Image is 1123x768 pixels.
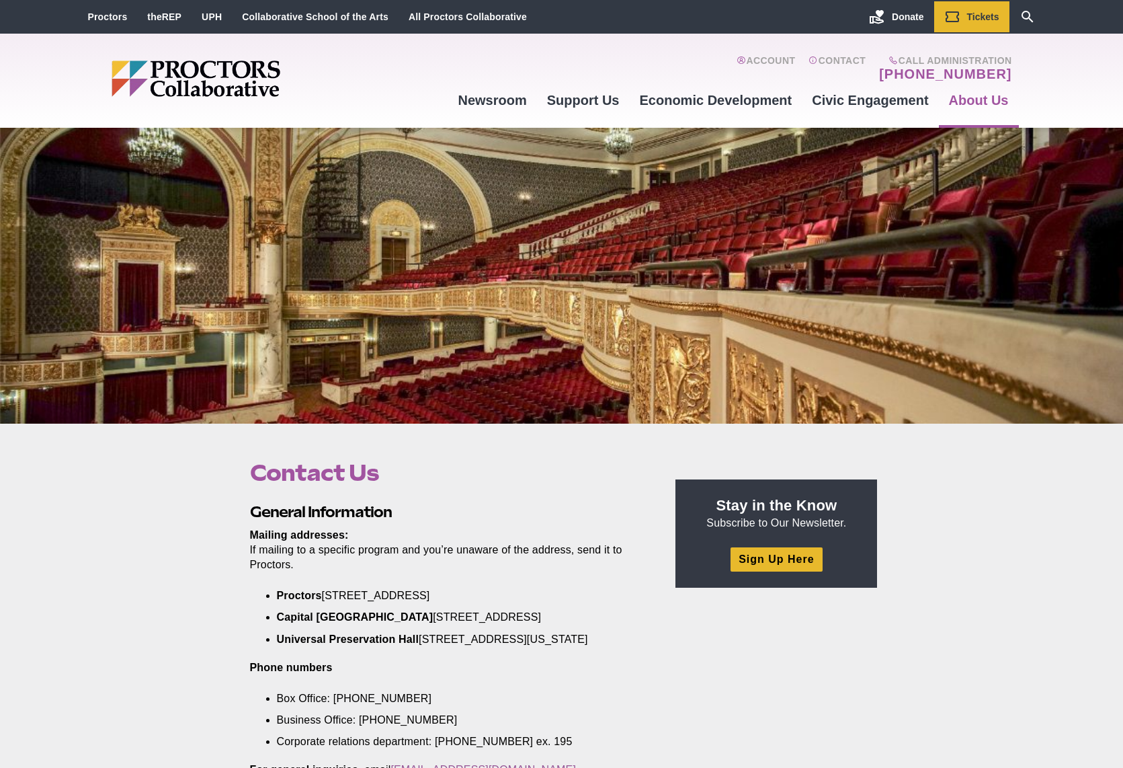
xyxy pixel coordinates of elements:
li: Business Office: [PHONE_NUMBER] [277,713,625,728]
a: Search [1009,1,1046,32]
h2: General Information [250,502,645,523]
strong: Universal Preservation Hall [277,633,419,645]
a: Civic Engagement [802,82,938,118]
a: Sign Up Here [731,547,822,571]
a: Account [737,55,795,82]
a: UPH [202,11,222,22]
li: Box Office: [PHONE_NUMBER] [277,691,625,706]
a: Newsroom [448,82,536,118]
a: Proctors [88,11,128,22]
span: Tickets [967,11,999,22]
strong: Capital [GEOGRAPHIC_DATA] [277,611,433,623]
span: Call Administration [875,55,1011,66]
p: If mailing to a specific program and you’re unaware of the address, send it to Proctors. [250,528,645,572]
h1: Contact Us [250,460,645,486]
a: [PHONE_NUMBER] [879,66,1011,82]
a: theREP [147,11,181,22]
a: Support Us [537,82,630,118]
p: Subscribe to Our Newsletter. [692,496,861,531]
strong: Mailing addresses: [250,529,349,541]
span: Donate [892,11,923,22]
li: [STREET_ADDRESS] [277,610,625,625]
li: [STREET_ADDRESS] [277,588,625,603]
a: All Proctors Collaborative [409,11,527,22]
li: Corporate relations department: [PHONE_NUMBER] ex. 195 [277,734,625,749]
strong: Proctors [277,590,322,601]
a: Economic Development [630,82,802,118]
img: Proctors logo [112,61,384,97]
strong: Stay in the Know [716,497,837,514]
a: Contact [808,55,866,82]
a: Donate [859,1,933,32]
b: Phone numbers [250,662,333,673]
a: Tickets [934,1,1009,32]
a: Collaborative School of the Arts [242,11,388,22]
a: About Us [939,82,1019,118]
li: [STREET_ADDRESS][US_STATE] [277,632,625,647]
